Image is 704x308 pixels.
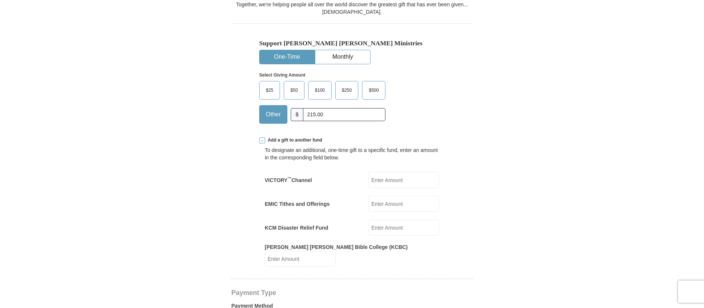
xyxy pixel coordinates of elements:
button: Monthly [315,50,370,64]
input: Enter Amount [368,172,439,188]
span: $100 [311,85,329,96]
label: VICTORY Channel [265,176,312,184]
input: Other Amount [303,108,385,121]
span: $500 [365,85,382,96]
label: KCM Disaster Relief Fund [265,224,328,231]
input: Enter Amount [265,251,336,267]
h5: Support [PERSON_NAME] [PERSON_NAME] Ministries [259,39,445,47]
sup: ™ [287,176,291,181]
span: $25 [262,85,277,96]
span: Add a gift to another fund [265,137,322,143]
label: EMIC Tithes and Offerings [265,200,330,208]
button: One-Time [260,50,314,64]
input: Enter Amount [368,196,439,212]
div: Together, we're helping people all over the world discover the greatest gift that has ever been g... [231,1,473,16]
strong: Select Giving Amount [259,72,305,78]
span: $250 [338,85,356,96]
span: Other [262,109,284,120]
div: To designate an additional, one-time gift to a specific fund, enter an amount in the correspondin... [265,146,439,161]
span: $50 [287,85,302,96]
h4: Payment Type [231,290,473,296]
span: $ [291,108,303,121]
input: Enter Amount [368,220,439,236]
label: [PERSON_NAME] [PERSON_NAME] Bible College (KCBC) [265,243,408,251]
